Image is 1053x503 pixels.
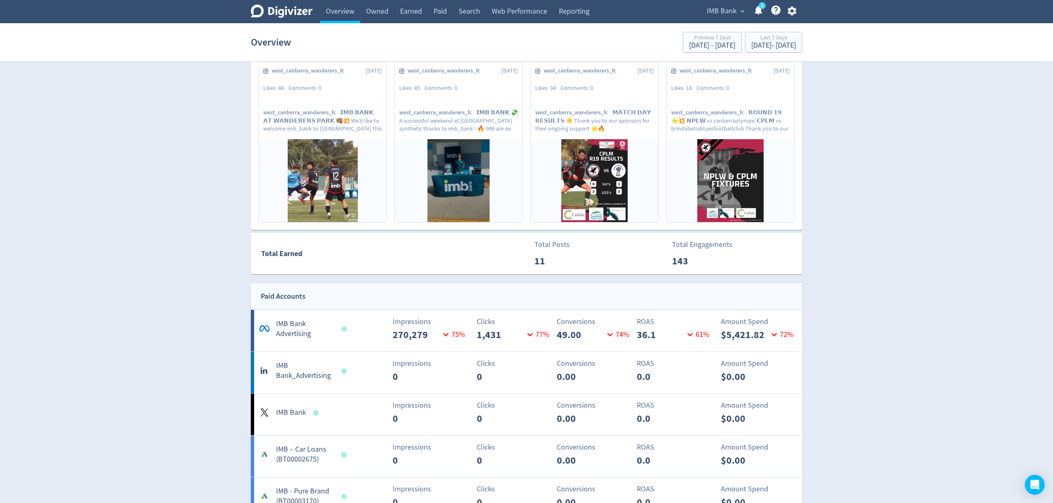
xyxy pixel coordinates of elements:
p: 0 [393,369,440,384]
span: 0 [318,84,321,92]
p: 0 [477,453,524,468]
span: west_canberra_wanderers_fc [399,109,476,116]
p: 49.00 [557,327,604,342]
a: Total EarnedTotal Posts11Total Engagements143 [251,233,802,274]
button: Previous 7 Days[DATE] - [DATE] [683,32,742,53]
p: Total Posts [534,239,582,250]
span: west_canberra_wanderers_fc [543,67,621,75]
h5: IMB Bank [276,408,306,418]
p: Conversions [557,442,632,453]
span: Data last synced: 27 Aug 2025, 5:01am (AEST) [342,494,349,499]
p: Clicks [477,442,552,453]
p: Impressions [393,484,468,495]
span: west_canberra_wanderers_fc [671,109,748,116]
p: 0.00 [557,453,604,468]
div: Last 7 Days [751,35,796,42]
div: Likes [535,84,560,92]
p: Impressions [393,442,468,453]
p: Amount Spend [721,358,796,369]
a: IMB BankImpressions0Clicks0Conversions0.00ROAS0.0Amount Spend$0.00 [251,394,802,435]
div: [DATE] - [DATE] [689,42,735,49]
p: Amount Spend [721,400,796,411]
span: west_canberra_wanderers_fc [535,109,612,116]
span: 45 [414,84,420,92]
p: 0.0 [637,369,684,384]
a: west_canberra_wanderers_fc[DATE]Likes46Comments0west_canberra_wanderers_fc𝗜𝗠𝗕 𝗕𝗔𝗡𝗞 𝗔𝗧 𝗪𝗔𝗡𝗗𝗘𝗥𝗘𝗥𝗦 𝗣... [259,62,386,222]
p: Impressions [393,358,468,369]
p: 61 % [684,329,709,340]
p: 36.1 [637,327,684,342]
p: 0.0 [637,411,684,426]
p: 0 [393,453,440,468]
p: 𝗜𝗠𝗕 𝗕𝗔𝗡𝗞 𝗔𝗧 𝗪𝗔𝗡𝗗𝗘𝗥𝗘𝗥𝗦 𝗣𝗔𝗥𝗞 👊🏽💥 We’d like to welcome imb_bank to [GEOGRAPHIC_DATA] this weekend. A... [263,109,382,132]
span: [DATE] [366,67,382,75]
span: Data last synced: 26 Aug 2025, 12:01pm (AEST) [342,369,349,373]
button: IMB Bank [704,5,747,18]
p: 270,279 [393,327,440,342]
a: west_canberra_wanderers_fc[DATE]Likes18Comments0west_canberra_wanderers_fc𝗥𝗢𝗨𝗡𝗗 𝟭𝟵 ⭐️💥 𝗡𝗣𝗟𝗪 vs ca... [667,62,794,222]
p: Impressions [393,316,468,327]
div: Previous 7 Days [689,35,735,42]
p: 77 % [524,329,549,340]
div: Comments [425,84,462,92]
button: Last 7 Days[DATE]- [DATE] [745,32,802,53]
span: Data last synced: 27 Aug 2025, 4:01am (AEST) [342,327,349,331]
h1: Overview [251,29,291,56]
p: 𝗠𝗔𝗧𝗖𝗛 𝗗𝗔𝗬 𝗥𝗘𝗦𝗨𝗟𝗧𝗦 ☀️ Thank you to our sponsors for their ongoing support ⭐️🔥 canberrasoutherncros... [535,109,654,132]
span: 0 [454,84,457,92]
p: ROAS [637,442,712,453]
a: west_canberra_wanderers_fc[DATE]Likes45Comments0west_canberra_wanderers_fc𝗜𝗠𝗕 𝗕𝗔𝗡𝗞 💸 A successful... [395,62,522,222]
p: Conversions [557,400,632,411]
p: Impressions [393,400,468,411]
p: $0.00 [721,411,769,426]
div: Comments [696,84,734,92]
span: 46 [278,84,284,92]
p: 72 % [769,329,793,340]
p: Clicks [477,358,552,369]
p: $0.00 [721,453,769,468]
div: Paid Accounts [261,290,306,302]
p: ROAS [637,316,712,327]
div: Total Earned [251,248,526,260]
p: $5,421.82 [721,327,769,342]
p: Amount Spend [721,484,796,495]
a: IMB Bank_AdvertisingImpressions0Clicks0Conversions0.00ROAS0.0Amount Spend$0.00 [251,352,802,393]
p: Conversions [557,484,632,495]
span: west_canberra_wanderers_fc [408,67,485,75]
p: $0.00 [721,369,769,384]
p: Clicks [477,316,552,327]
span: IMB Bank [707,5,737,18]
p: 1,431 [477,327,524,342]
div: Likes [263,84,289,92]
div: Comments [289,84,326,92]
span: west_canberra_wanderers_fc [679,67,757,75]
p: 0.00 [557,411,604,426]
p: 0 [393,411,440,426]
h5: IMB Bank_Advertising [276,361,334,381]
h5: IMB – Car Loans (BT00002675) [276,445,334,464]
span: 0 [726,84,729,92]
span: 18 [686,84,692,92]
p: 0.00 [557,369,604,384]
span: 0 [590,84,593,92]
a: 5 [759,2,766,9]
div: Likes [671,84,696,92]
p: ROAS [637,484,712,495]
span: [DATE] [638,67,654,75]
a: west_canberra_wanderers_fc[DATE]Likes34Comments0west_canberra_wanderers_fc𝗠𝗔𝗧𝗖𝗛 𝗗𝗔𝗬 𝗥𝗘𝗦𝗨𝗟𝗧𝗦 ☀️ Th... [531,62,658,222]
p: ROAS [637,400,712,411]
p: 0 [477,369,524,384]
p: 143 [672,254,720,268]
a: *IMB Bank AdvertisingImpressions270,27975%Clicks1,43177%Conversions49.0074%ROAS36.161%Amount Spen... [251,310,802,351]
span: [DATE] [502,67,518,75]
p: Amount Spend [721,316,796,327]
p: 0.0 [637,453,684,468]
p: 11 [534,254,582,268]
svg: linkedin [260,365,269,375]
span: Data last synced: 27 Aug 2025, 5:01am (AEST) [314,411,321,415]
p: Clicks [477,400,552,411]
p: Total Engagements [672,239,733,250]
span: west_canberra_wanderers_fc [272,67,349,75]
p: 𝗜𝗠𝗕 𝗕𝗔𝗡𝗞 💸 A successful weekend at [GEOGRAPHIC_DATA] synthetic thanks to imb_bank ! 🔥 IMB are an ... [399,109,518,132]
div: Comments [560,84,598,92]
